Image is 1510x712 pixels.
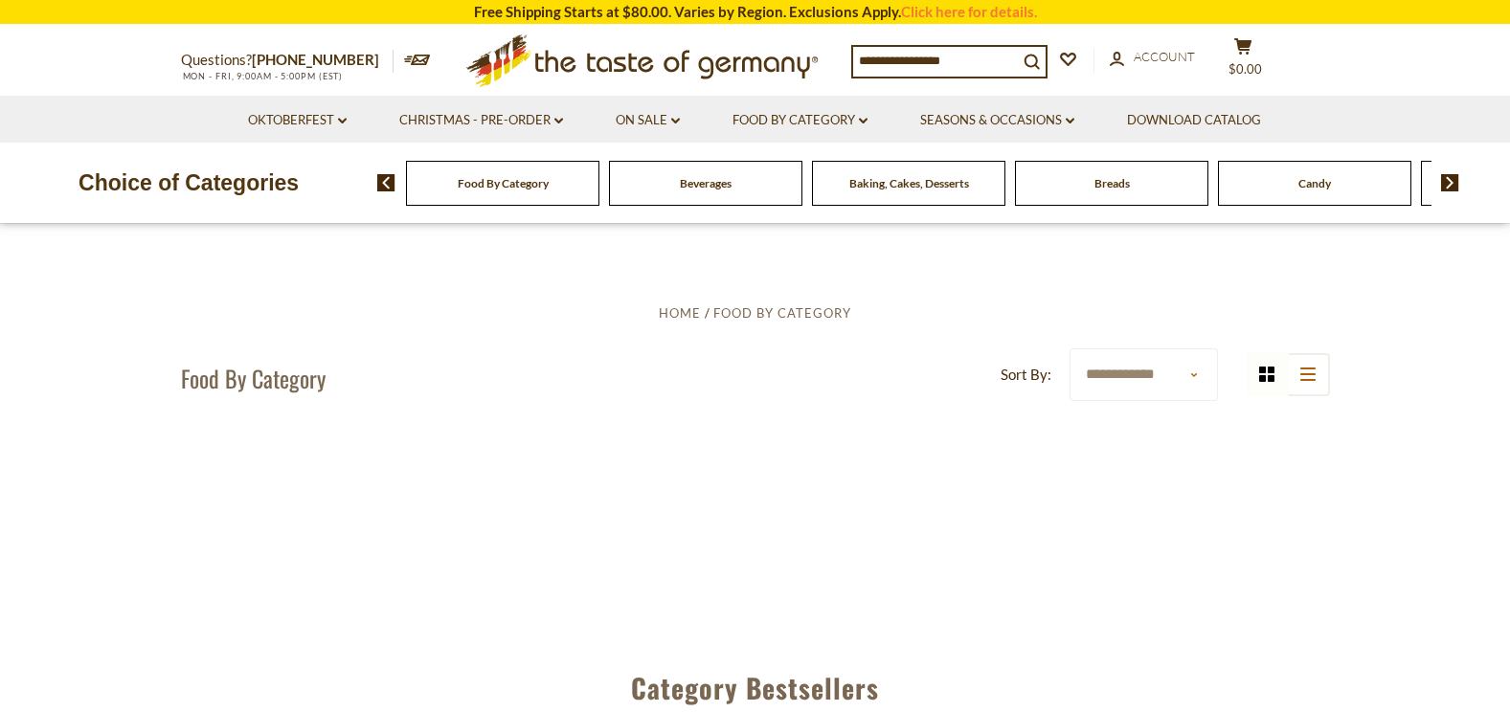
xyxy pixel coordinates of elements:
span: MON - FRI, 9:00AM - 5:00PM (EST) [181,71,344,81]
a: Food By Category [732,110,868,131]
p: Questions? [181,48,394,73]
a: Breads [1094,176,1130,190]
a: On Sale [616,110,680,131]
button: $0.00 [1215,37,1273,85]
a: Home [659,305,701,321]
a: Download Catalog [1127,110,1261,131]
a: Candy [1298,176,1331,190]
a: Seasons & Occasions [920,110,1074,131]
span: $0.00 [1228,61,1262,77]
a: Oktoberfest [248,110,347,131]
label: Sort By: [1001,363,1051,387]
span: Account [1134,49,1195,64]
img: next arrow [1441,174,1459,191]
a: Christmas - PRE-ORDER [399,110,563,131]
a: Click here for details. [901,3,1037,20]
h1: Food By Category [181,364,326,392]
a: Account [1110,47,1195,68]
a: Baking, Cakes, Desserts [849,176,969,190]
a: Beverages [680,176,732,190]
img: previous arrow [377,174,395,191]
a: Food By Category [713,305,851,321]
a: [PHONE_NUMBER] [252,51,379,68]
a: Food By Category [458,176,549,190]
